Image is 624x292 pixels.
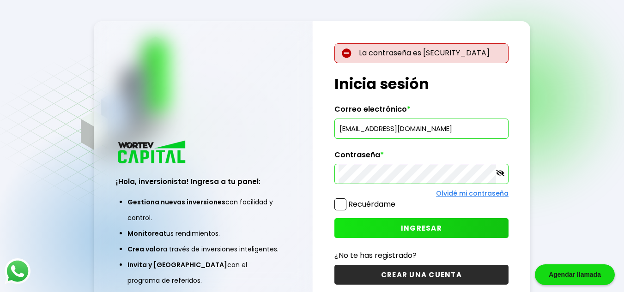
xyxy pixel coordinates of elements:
span: INGRESAR [401,223,442,233]
label: Recuérdame [348,199,395,209]
li: a través de inversiones inteligentes. [127,241,279,257]
span: Monitorea [127,229,164,238]
img: logos_whatsapp-icon.242b2217.svg [5,258,30,284]
button: INGRESAR [334,218,509,238]
a: ¿No te has registrado?CREAR UNA CUENTA [334,250,509,285]
div: Agendar llamada [535,264,615,285]
span: Invita y [GEOGRAPHIC_DATA] [127,260,227,269]
span: Crea valor [127,244,163,254]
a: Olvidé mi contraseña [436,189,509,198]
h3: ¡Hola, inversionista! Ingresa a tu panel: [116,176,291,187]
img: error-circle.027baa21.svg [342,48,351,58]
h1: Inicia sesión [334,73,509,95]
input: hola@wortev.capital [339,119,504,138]
li: con facilidad y control. [127,194,279,226]
label: Contraseña [334,150,509,164]
img: logo_wortev_capital [116,139,189,167]
p: La contraseña es [SECURITY_DATA] [334,43,509,63]
p: ¿No te has registrado? [334,250,509,261]
label: Correo electrónico [334,105,509,119]
li: tus rendimientos. [127,226,279,241]
span: Gestiona nuevas inversiones [127,197,225,207]
li: con el programa de referidos. [127,257,279,288]
button: CREAR UNA CUENTA [334,265,509,285]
